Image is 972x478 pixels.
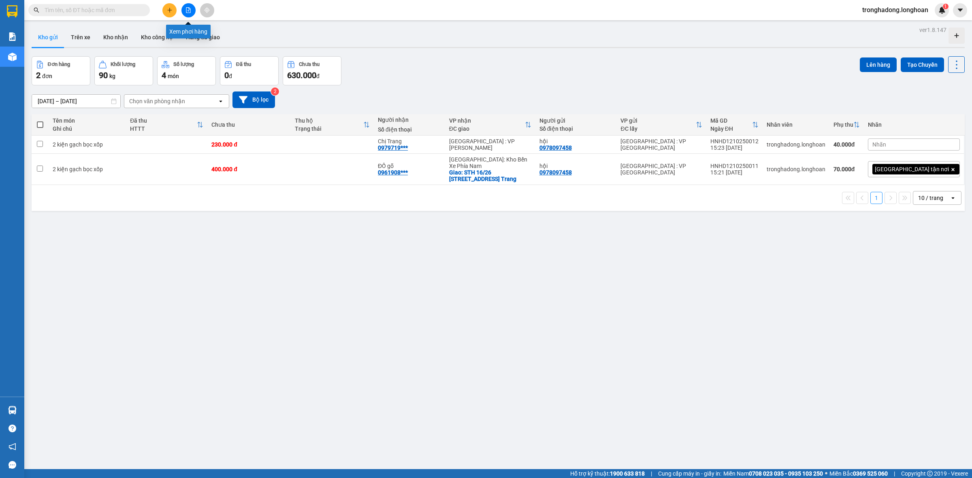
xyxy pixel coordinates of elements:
[291,114,374,136] th: Toggle SortBy
[211,141,286,148] div: 230.000 đ
[944,4,947,9] span: 1
[539,117,613,124] div: Người gửi
[378,138,441,144] div: Chị Trang
[130,117,197,124] div: Đã thu
[449,125,525,132] div: ĐC giao
[378,126,441,133] div: Số điện thoại
[53,141,122,148] div: 2 kiện gạch bọc xốp
[224,70,229,80] span: 0
[111,62,135,67] div: Khối lượng
[539,163,613,169] div: hội
[167,7,173,13] span: plus
[179,28,226,47] button: Hàng đã giao
[918,194,943,202] div: 10 / trang
[449,156,531,169] div: [GEOGRAPHIC_DATA]: Kho Bến Xe Phía Nam
[620,117,695,124] div: VP gửi
[767,121,825,128] div: Nhân viên
[868,121,960,128] div: Nhãn
[825,472,827,475] span: ⚪️
[9,461,16,469] span: message
[950,195,956,201] svg: open
[236,62,251,67] div: Đã thu
[109,73,115,79] span: kg
[833,141,855,148] strong: 40.000 đ
[45,6,140,15] input: Tìm tên, số ĐT hoặc mã đơn
[32,28,64,47] button: Kho gửi
[162,3,177,17] button: plus
[449,117,525,124] div: VP nhận
[658,469,721,478] span: Cung cấp máy in - giấy in:
[829,114,864,136] th: Toggle SortBy
[53,125,122,132] div: Ghi chú
[706,114,763,136] th: Toggle SortBy
[232,91,275,108] button: Bộ lọc
[875,166,949,173] span: [GEOGRAPHIC_DATA] tận nơi
[204,7,210,13] span: aim
[157,56,216,85] button: Số lượng4món
[99,70,108,80] span: 90
[710,163,759,169] div: HNHD1210250011
[710,138,759,144] div: HNHD1210250012
[570,469,645,478] span: Hỗ trợ kỹ thuật:
[620,163,702,176] div: [GEOGRAPHIC_DATA] : VP [GEOGRAPHIC_DATA]
[943,4,949,9] sup: 1
[610,470,645,477] strong: 1900 633 818
[953,3,967,17] button: caret-down
[620,125,695,132] div: ĐC lấy
[229,73,232,79] span: đ
[48,62,70,67] div: Đơn hàng
[94,56,153,85] button: Khối lượng90kg
[8,53,17,61] img: warehouse-icon
[620,138,702,151] div: [GEOGRAPHIC_DATA] : VP [GEOGRAPHIC_DATA]
[957,6,964,14] span: caret-down
[449,169,531,182] div: Giao: STH 16/26 KĐT Ha Quang 1, Phước Hải, Nha Trang
[220,56,279,85] button: Đã thu0đ
[130,125,197,132] div: HTTT
[36,70,40,80] span: 2
[710,117,752,124] div: Mã GD
[938,6,946,14] img: icon-new-feature
[856,5,935,15] span: tronghadong.longhoan
[173,62,194,67] div: Số lượng
[129,97,185,105] div: Chọn văn phòng nhận
[211,166,286,172] div: 400.000 đ
[872,141,886,148] span: Nhãn
[901,57,944,72] button: Tạo Chuyến
[539,169,572,176] div: 0978097458
[616,114,706,136] th: Toggle SortBy
[9,425,16,432] span: question-circle
[42,73,52,79] span: đơn
[445,114,535,136] th: Toggle SortBy
[200,3,214,17] button: aim
[8,406,17,414] img: warehouse-icon
[710,169,759,176] div: 15:21 [DATE]
[295,125,363,132] div: Trạng thái
[134,28,179,47] button: Kho công nợ
[710,144,759,151] div: 15:23 [DATE]
[217,98,224,104] svg: open
[299,62,320,67] div: Chưa thu
[833,166,855,172] strong: 70.000 đ
[9,443,16,450] span: notification
[723,469,823,478] span: Miền Nam
[829,469,888,478] span: Miền Bắc
[32,95,120,108] input: Select a date range.
[378,117,441,123] div: Người nhận
[168,73,179,79] span: món
[749,470,823,477] strong: 0708 023 035 - 0935 103 250
[32,56,90,85] button: Đơn hàng2đơn
[7,5,17,17] img: logo-vxr
[64,28,97,47] button: Trên xe
[8,32,17,41] img: solution-icon
[833,121,853,128] div: Phụ thu
[949,28,965,44] div: Tạo kho hàng mới
[539,144,572,151] div: 0978097458
[539,138,613,144] div: hội
[919,25,946,34] div: ver 1.8.147
[870,192,882,204] button: 1
[710,125,752,132] div: Ngày ĐH
[316,73,320,79] span: đ
[287,70,316,80] span: 630.000
[34,7,39,13] span: search
[126,114,207,136] th: Toggle SortBy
